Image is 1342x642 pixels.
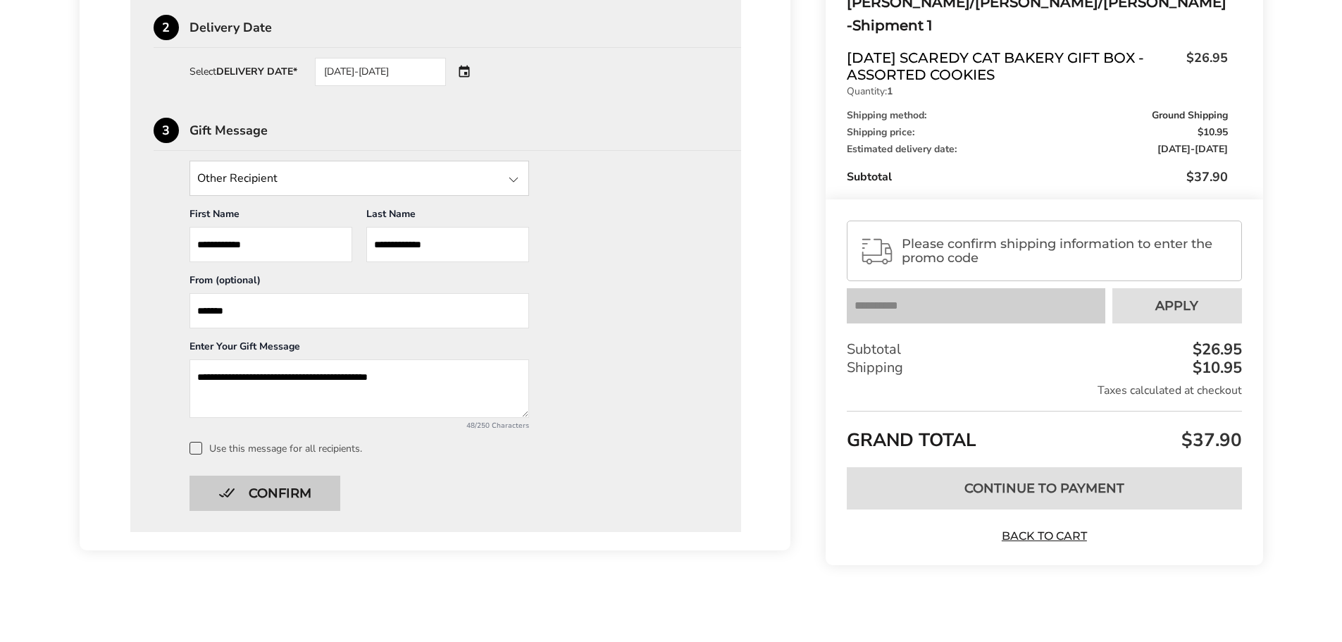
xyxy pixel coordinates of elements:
input: State [190,161,529,196]
p: Quantity: [847,87,1227,97]
div: Subtotal [847,340,1241,359]
div: Select [190,67,297,77]
div: 3 [154,118,179,143]
div: Shipping [847,359,1241,377]
textarea: Add a message [190,359,529,418]
span: Please confirm shipping information to enter the promo code [902,237,1229,265]
strong: 1 [887,85,893,98]
div: Estimated delivery date: [847,144,1227,154]
div: 48/250 Characters [190,421,529,431]
input: First Name [190,227,352,262]
div: Shipping price: [847,128,1227,137]
span: - [1157,144,1228,154]
button: Continue to Payment [847,467,1241,509]
div: Gift Message [190,124,742,137]
div: Last Name [366,207,529,227]
span: [DATE] [1195,142,1228,156]
button: Confirm button [190,476,340,511]
span: $37.90 [1178,428,1242,452]
label: Use this message for all recipients. [190,442,719,455]
span: Apply [1155,300,1198,312]
div: Taxes calculated at checkout [847,383,1241,398]
div: $10.95 [1189,360,1242,376]
button: Apply [1112,288,1242,323]
div: First Name [190,207,352,227]
div: $26.95 [1189,342,1242,357]
div: GRAND TOTAL [847,411,1241,457]
div: Subtotal [847,168,1227,185]
div: 2 [154,15,179,40]
a: Back to Cart [995,528,1093,543]
span: $26.95 [1179,49,1228,80]
div: Shipping method: [847,111,1227,121]
div: From (optional) [190,273,529,293]
span: Ground Shipping [1152,111,1228,121]
span: [DATE] Scaredy Cat Bakery Gift Box - Assorted Cookies [847,49,1179,83]
div: Enter Your Gift Message [190,340,529,359]
strong: DELIVERY DATE* [216,65,297,78]
span: $37.90 [1186,168,1228,185]
input: Last Name [366,227,529,262]
span: $10.95 [1198,128,1228,137]
div: [DATE]-[DATE] [315,58,446,86]
input: From [190,293,529,328]
div: Delivery Date [190,21,742,34]
span: [DATE] [1157,142,1191,156]
a: [DATE] Scaredy Cat Bakery Gift Box - Assorted Cookies$26.95 [847,49,1227,83]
